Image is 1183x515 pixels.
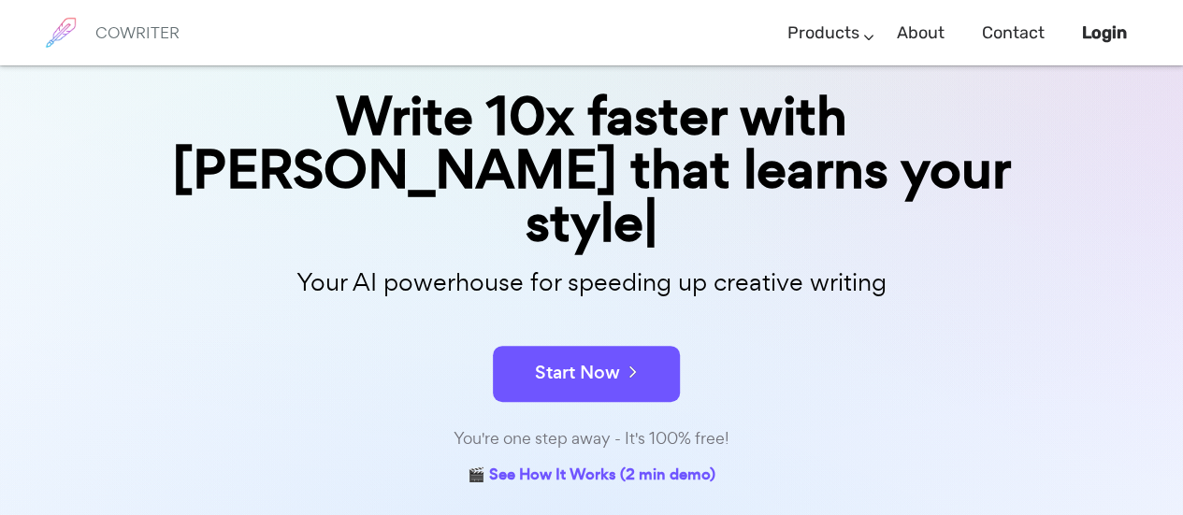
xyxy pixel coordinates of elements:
div: Write 10x faster with [PERSON_NAME] that learns your style [124,90,1060,250]
a: Contact [982,6,1045,61]
p: Your AI powerhouse for speeding up creative writing [124,263,1060,303]
div: You're one step away - It's 100% free! [124,425,1060,452]
h6: COWRITER [95,24,180,41]
a: 🎬 See How It Works (2 min demo) [468,462,715,491]
a: Login [1082,6,1127,61]
img: brand logo [37,9,84,56]
button: Start Now [493,346,680,402]
b: Login [1082,22,1127,43]
a: Products [787,6,859,61]
a: About [897,6,945,61]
